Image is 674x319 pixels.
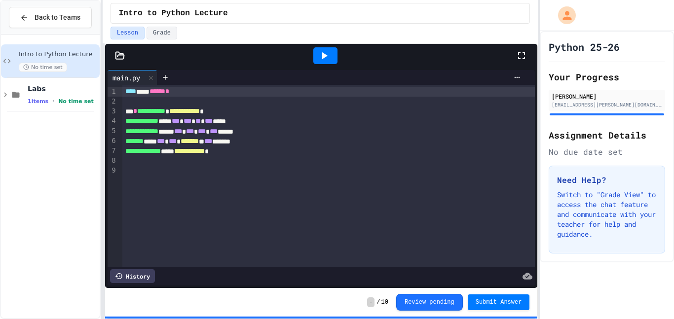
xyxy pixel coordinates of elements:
[9,7,92,28] button: Back to Teams
[549,128,665,142] h2: Assignment Details
[557,174,657,186] h3: Need Help?
[19,50,98,59] span: Intro to Python Lecture
[52,97,54,105] span: •
[108,156,117,166] div: 8
[557,190,657,239] p: Switch to "Grade View" to access the chat feature and communicate with your teacher for help and ...
[552,92,662,101] div: [PERSON_NAME]
[476,298,522,306] span: Submit Answer
[396,294,463,311] button: Review pending
[147,27,177,39] button: Grade
[108,70,157,85] div: main.py
[35,12,80,23] span: Back to Teams
[552,101,662,108] div: [EMAIL_ADDRESS][PERSON_NAME][DOMAIN_NAME]
[549,40,620,54] h1: Python 25-26
[381,298,388,306] span: 10
[110,269,155,283] div: History
[108,72,145,83] div: main.py
[376,298,380,306] span: /
[28,98,48,105] span: 1 items
[108,136,117,146] div: 6
[108,166,117,176] div: 9
[108,126,117,136] div: 5
[548,4,578,27] div: My Account
[119,7,228,19] span: Intro to Python Lecture
[58,98,94,105] span: No time set
[108,97,117,106] div: 2
[592,237,664,279] iframe: chat widget
[28,84,98,93] span: Labs
[633,280,664,309] iframe: chat widget
[111,27,145,39] button: Lesson
[367,297,374,307] span: -
[549,70,665,84] h2: Your Progress
[108,116,117,126] div: 4
[468,294,530,310] button: Submit Answer
[108,106,117,116] div: 3
[108,146,117,156] div: 7
[19,63,67,72] span: No time set
[108,87,117,97] div: 1
[549,146,665,158] div: No due date set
